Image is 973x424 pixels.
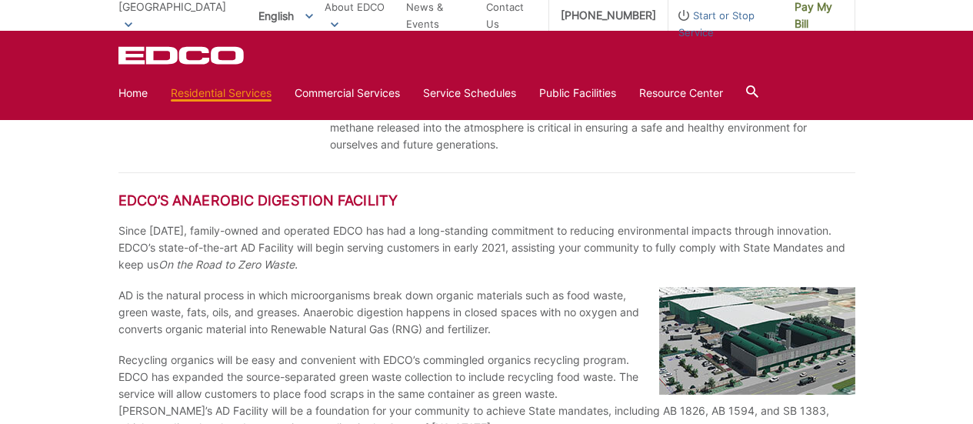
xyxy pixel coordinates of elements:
[539,85,616,102] a: Public Facilities
[118,85,148,102] a: Home
[118,222,855,273] p: Since [DATE], family-owned and operated EDCO has had a long-standing commitment to reducing envir...
[247,3,325,28] span: English
[158,258,298,271] em: On the Road to Zero Waste.
[659,287,855,395] img: EDCO Anaerobic Digestion Facility
[171,85,272,102] a: Residential Services
[423,85,516,102] a: Service Schedules
[639,85,723,102] a: Resource Center
[118,46,246,65] a: EDCD logo. Return to the homepage.
[118,287,855,338] p: AD is the natural process in which microorganisms break down organic materials such as food waste...
[295,85,400,102] a: Commercial Services
[118,192,855,209] h2: EDCO’s Anaerobic Digestion Facility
